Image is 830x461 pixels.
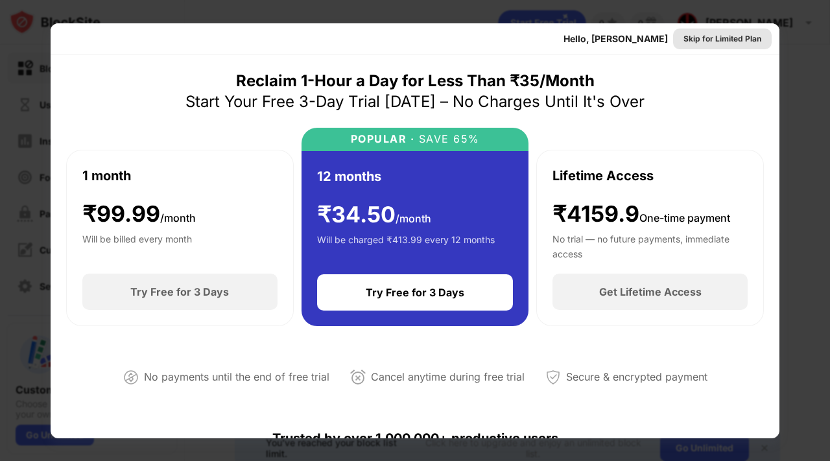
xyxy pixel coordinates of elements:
[552,232,748,258] div: No trial — no future payments, immediate access
[552,166,654,185] div: Lifetime Access
[566,368,707,386] div: Secure & encrypted payment
[639,211,730,224] span: One-time payment
[317,233,495,259] div: Will be charged ₹413.99 every 12 months
[82,232,192,258] div: Will be billed every month
[236,71,595,91] div: Reclaim 1-Hour a Day for Less Than ₹35/Month
[350,370,366,385] img: cancel-anytime
[599,285,702,298] div: Get Lifetime Access
[371,368,525,386] div: Cancel anytime during free trial
[396,212,431,225] span: /month
[130,285,229,298] div: Try Free for 3 Days
[563,34,668,44] div: Hello, [PERSON_NAME]
[414,133,480,145] div: SAVE 65%
[82,166,131,185] div: 1 month
[351,133,415,145] div: POPULAR ·
[366,286,464,299] div: Try Free for 3 Days
[545,370,561,385] img: secured-payment
[552,201,730,228] div: ₹4159.9
[683,32,761,45] div: Skip for Limited Plan
[317,202,431,228] div: ₹ 34.50
[185,91,645,112] div: Start Your Free 3-Day Trial [DATE] – No Charges Until It's Over
[317,167,381,186] div: 12 months
[160,211,196,224] span: /month
[144,368,329,386] div: No payments until the end of free trial
[123,370,139,385] img: not-paying
[82,201,196,228] div: ₹ 99.99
